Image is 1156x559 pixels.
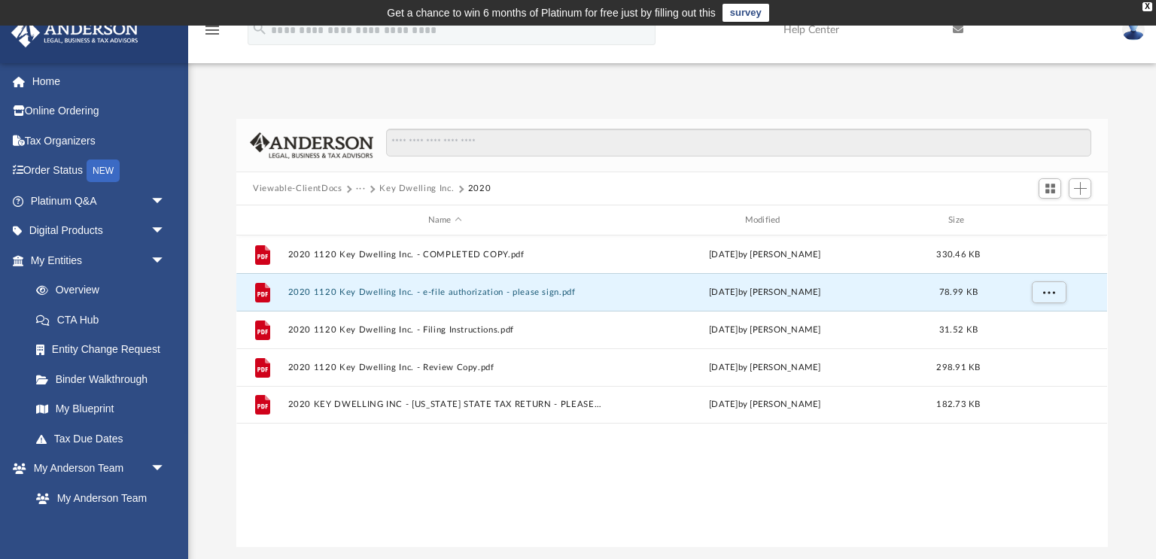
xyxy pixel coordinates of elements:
span: arrow_drop_down [151,186,181,217]
a: Overview [21,275,188,305]
button: More options [1032,281,1066,304]
button: 2020 [468,182,491,196]
a: My Anderson Team [21,483,173,513]
input: Search files and folders [386,129,1091,157]
span: arrow_drop_down [151,454,181,485]
button: 2020 KEY DWELLING INC - [US_STATE] STATE TAX RETURN - PLEASE SIGN, DATE AND MAIL.pdf [288,400,602,409]
button: Add [1069,178,1091,199]
div: close [1142,2,1152,11]
a: Digital Productsarrow_drop_down [11,216,188,246]
div: id [996,214,1101,227]
span: arrow_drop_down [151,245,181,276]
a: Tax Due Dates [21,424,188,454]
i: menu [203,21,221,39]
div: Modified [608,214,922,227]
a: My Anderson Teamarrow_drop_down [11,454,181,484]
a: My Blueprint [21,394,181,424]
a: My Entitiesarrow_drop_down [11,245,188,275]
div: Name [287,214,601,227]
div: grid [236,235,1107,547]
span: 78.99 KB [939,288,978,296]
span: 182.73 KB [937,400,981,409]
button: 2020 1120 Key Dwelling Inc. - e-file authorization - please sign.pdf [288,287,602,297]
button: Key Dwelling Inc. [379,182,454,196]
div: [DATE] by [PERSON_NAME] [608,324,922,337]
div: Get a chance to win 6 months of Platinum for free just by filling out this [387,4,716,22]
div: [DATE] by [PERSON_NAME] [608,361,922,375]
div: [DATE] by [PERSON_NAME] [608,248,922,262]
span: 330.46 KB [937,251,981,259]
div: [DATE] by [PERSON_NAME] [608,398,922,412]
a: Order StatusNEW [11,156,188,187]
button: Viewable-ClientDocs [253,182,342,196]
div: [DATE] by [PERSON_NAME] [608,286,922,299]
span: arrow_drop_down [151,216,181,247]
button: 2020 1120 Key Dwelling Inc. - Filing Instructions.pdf [288,325,602,335]
a: menu [203,29,221,39]
button: Switch to Grid View [1039,178,1061,199]
img: Anderson Advisors Platinum Portal [7,18,143,47]
div: NEW [87,159,120,182]
img: User Pic [1122,19,1145,41]
a: Online Ordering [11,96,188,126]
span: 31.52 KB [939,326,978,334]
button: 2020 1120 Key Dwelling Inc. - COMPLETED COPY.pdf [288,250,602,260]
a: Tax Organizers [11,126,188,156]
a: survey [722,4,769,22]
div: id [243,214,281,227]
div: Size [929,214,989,227]
button: ··· [356,182,366,196]
button: 2020 1120 Key Dwelling Inc. - Review Copy.pdf [288,363,602,372]
a: Binder Walkthrough [21,364,188,394]
i: search [251,20,268,37]
a: Home [11,66,188,96]
a: Entity Change Request [21,335,188,365]
a: Platinum Q&Aarrow_drop_down [11,186,188,216]
a: CTA Hub [21,305,188,335]
span: 298.91 KB [937,363,981,372]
